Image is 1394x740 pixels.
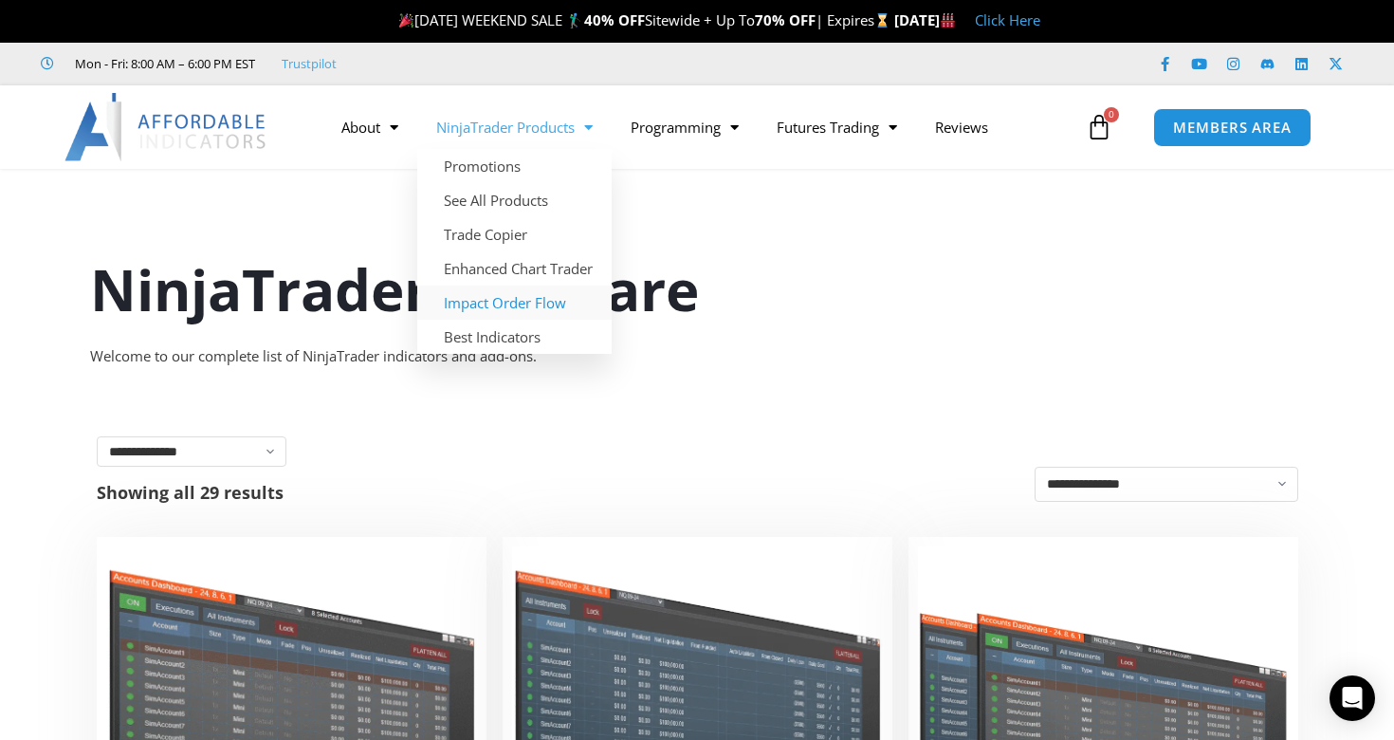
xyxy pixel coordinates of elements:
[1035,467,1298,502] select: Shop order
[916,105,1007,149] a: Reviews
[417,251,612,286] a: Enhanced Chart Trader
[394,10,894,29] span: [DATE] WEEKEND SALE 🏌️‍♂️ Sitewide + Up To | Expires
[417,149,612,354] ul: NinjaTrader Products
[1057,100,1141,155] a: 0
[894,10,956,29] strong: [DATE]
[975,10,1040,29] a: Click Here
[1173,120,1292,135] span: MEMBERS AREA
[1330,675,1375,721] div: Open Intercom Messenger
[1153,108,1311,147] a: MEMBERS AREA
[875,13,890,28] img: ⌛
[322,105,417,149] a: About
[941,13,955,28] img: 🏭
[417,183,612,217] a: See All Products
[97,484,284,501] p: Showing all 29 results
[90,343,1304,370] div: Welcome to our complete list of NinjaTrader indicators and add-ons.
[417,286,612,320] a: Impact Order Flow
[417,105,612,149] a: NinjaTrader Products
[758,105,916,149] a: Futures Trading
[64,93,268,161] img: LogoAI | Affordable Indicators – NinjaTrader
[612,105,758,149] a: Programming
[399,13,413,28] img: 🎉
[90,250,1304,329] h1: NinjaTrader Software
[1104,107,1119,122] span: 0
[70,52,255,75] span: Mon - Fri: 8:00 AM – 6:00 PM EST
[584,10,645,29] strong: 40% OFF
[322,105,1081,149] nav: Menu
[755,10,816,29] strong: 70% OFF
[417,217,612,251] a: Trade Copier
[417,320,612,354] a: Best Indicators
[417,149,612,183] a: Promotions
[282,52,337,75] a: Trustpilot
